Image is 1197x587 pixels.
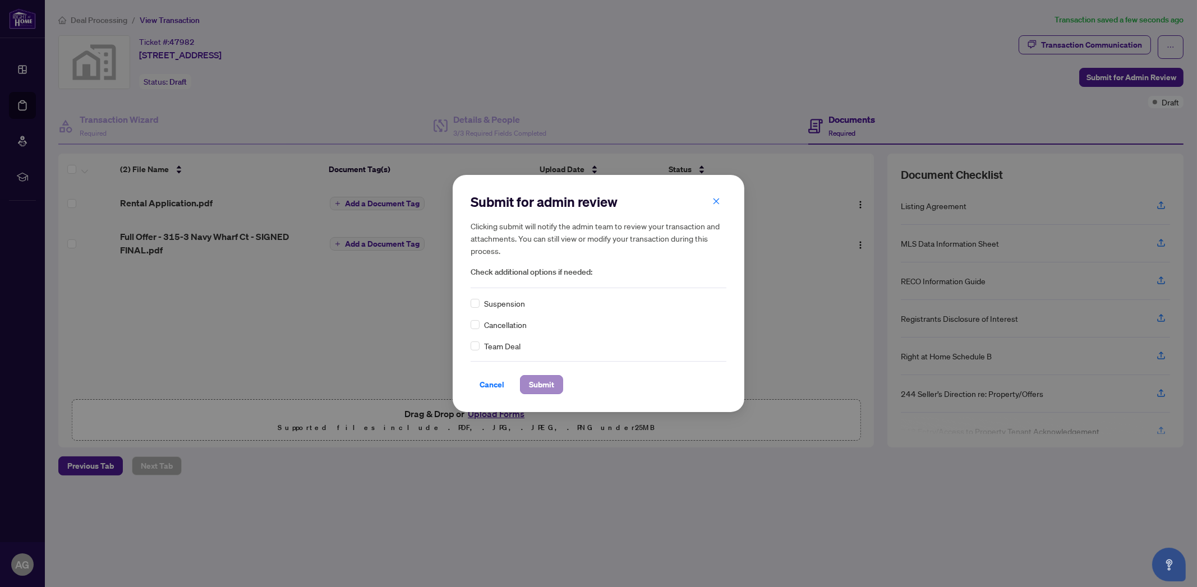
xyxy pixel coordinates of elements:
button: Submit [520,375,563,394]
span: Check additional options if needed: [471,266,726,279]
h5: Clicking submit will notify the admin team to review your transaction and attachments. You can st... [471,220,726,257]
span: close [712,197,720,205]
button: Cancel [471,375,513,394]
span: Team Deal [484,340,521,352]
button: Open asap [1152,548,1186,581]
span: Cancel [480,376,504,394]
h2: Submit for admin review [471,193,726,211]
span: Suspension [484,297,525,309]
span: Cancellation [484,318,527,331]
span: Submit [529,376,554,394]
